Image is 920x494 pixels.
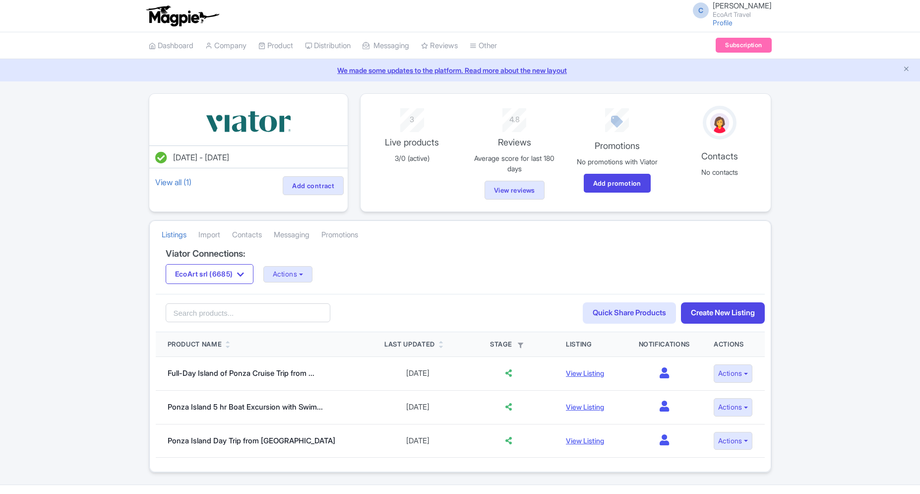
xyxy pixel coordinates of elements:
[903,64,910,75] button: Close announcement
[168,368,314,378] a: Full-Day Island of Ponza Cruise Trip from ...
[144,5,221,27] img: logo-ab69f6fb50320c5b225c76a69d11143b.png
[693,2,709,18] span: C
[363,32,409,60] a: Messaging
[566,436,604,445] a: View Listing
[166,264,254,284] button: EcoArt srl (6685)
[274,221,309,249] a: Messaging
[554,332,626,357] th: Listing
[702,332,765,357] th: Actions
[675,167,765,177] p: No contacts
[708,111,731,135] img: avatar_key_member-9c1dde93af8b07d7383eb8b5fb890c87.png
[475,340,542,350] div: Stage
[205,32,246,60] a: Company
[714,364,753,383] button: Actions
[305,32,351,60] a: Distribution
[681,302,765,324] a: Create New Listing
[518,343,523,348] i: Filter by stage
[168,340,222,350] div: Product Name
[469,136,560,149] p: Reviews
[367,108,457,126] div: 3
[583,302,676,324] a: Quick Share Products
[372,424,463,458] td: [DATE]
[485,181,545,200] a: View reviews
[716,38,771,53] a: Subscription
[566,369,604,377] a: View Listing
[258,32,293,60] a: Product
[283,176,344,195] a: Add contract
[713,1,772,10] span: [PERSON_NAME]
[572,156,663,167] p: No promotions with Viator
[384,340,435,350] div: Last Updated
[572,139,663,152] p: Promotions
[372,390,463,424] td: [DATE]
[162,221,186,249] a: Listings
[714,398,753,417] button: Actions
[204,106,293,138] img: vbqrramwp3xkpi4ekcjz.svg
[566,403,604,411] a: View Listing
[263,266,312,282] button: Actions
[627,332,702,357] th: Notifications
[232,221,262,249] a: Contacts
[153,175,193,189] a: View all (1)
[584,174,651,193] a: Add promotion
[675,149,765,163] p: Contacts
[469,108,560,126] div: 4.8
[713,18,733,27] a: Profile
[714,432,753,450] button: Actions
[166,249,755,259] h4: Viator Connections:
[469,153,560,174] p: Average score for last 180 days
[173,152,229,162] span: [DATE] - [DATE]
[421,32,458,60] a: Reviews
[367,153,457,163] p: 3/0 (active)
[149,32,193,60] a: Dashboard
[470,32,497,60] a: Other
[367,136,457,149] p: Live products
[372,357,463,391] td: [DATE]
[168,402,323,412] a: Ponza Island 5 hr Boat Excursion with Swim...
[198,221,220,249] a: Import
[713,11,772,18] small: EcoArt Travel
[687,2,772,18] a: C [PERSON_NAME] EcoArt Travel
[166,303,331,322] input: Search products...
[321,221,358,249] a: Promotions
[168,436,335,445] a: Ponza Island Day Trip from [GEOGRAPHIC_DATA]
[6,65,914,75] a: We made some updates to the platform. Read more about the new layout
